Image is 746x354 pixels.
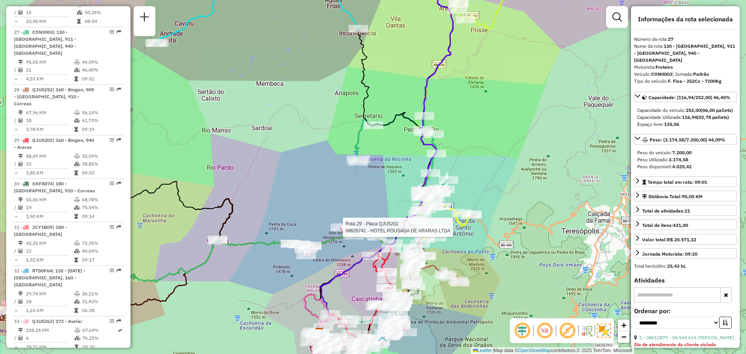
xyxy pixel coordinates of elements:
[74,299,80,304] i: % de utilização da cubagem
[14,224,67,237] span: 31 -
[26,169,74,177] td: 3,85 KM
[18,299,23,304] i: Total de Atividades
[18,336,23,340] i: Total de Atividades
[14,204,18,211] td: /
[14,29,76,56] span: | 130 - [GEOGRAPHIC_DATA], 911 - [GEOGRAPHIC_DATA], 940 - [GEOGRAPHIC_DATA]
[82,58,121,66] td: 44,09%
[701,107,733,113] strong: (06,00 pallets)
[618,331,629,343] a: Zoom out
[686,107,701,113] strong: 252,00
[648,94,730,100] span: Capacidade: (116,94/252,00) 46,40%
[32,224,52,230] span: JCY1B09
[14,256,18,264] td: =
[673,222,688,228] strong: 431,00
[14,268,85,288] span: 32 -
[634,43,735,63] strong: 130 - [GEOGRAPHIC_DATA], 911 - [GEOGRAPHIC_DATA], 940 - [GEOGRAPHIC_DATA]
[82,256,121,264] td: 09:17
[117,225,121,229] em: Rota exportada
[26,334,74,342] td: 6
[634,277,737,284] h4: Atividades
[14,17,18,25] td: =
[634,176,737,187] a: Tempo total em rota: 09:01
[117,138,121,142] em: Rota exportada
[314,327,324,337] img: FAD CDD Petropolis
[82,213,121,220] td: 09:14
[117,30,121,34] em: Rota exportada
[634,71,737,78] div: Veículo:
[74,68,80,72] i: % de utilização da cubagem
[74,205,80,210] i: % de utilização da cubagem
[26,204,74,211] td: 19
[82,326,117,334] td: 67,69%
[693,71,709,77] strong: Padrão
[14,213,18,220] td: =
[18,249,23,253] i: Total de Atividades
[14,318,82,324] span: 33 -
[26,66,74,74] td: 21
[14,160,18,168] td: /
[110,138,114,142] em: Opções
[14,137,94,150] span: 29 -
[518,348,551,353] a: OpenStreetMap
[74,249,80,253] i: % de utilização da cubagem
[26,58,74,66] td: 95,05 KM
[642,222,688,229] div: Total de itens:
[74,308,78,313] i: Tempo total em rota
[52,318,82,324] span: | 172 - Avelar
[14,181,95,194] span: 30 -
[14,117,18,124] td: /
[634,64,737,71] div: Motorista:
[26,343,74,351] td: 39,71 KM
[18,10,23,15] i: Total de Atividades
[74,258,78,262] i: Tempo total em rota
[618,319,629,331] a: Zoom in
[26,9,77,16] td: 15
[82,334,117,342] td: 76,25%
[14,169,18,177] td: =
[82,169,121,177] td: 09:03
[110,319,114,323] em: Opções
[634,248,737,259] a: Jornada Motorista: 09:20
[26,109,74,117] td: 67,96 KM
[668,78,722,84] strong: F. Fixa - 252Cx - 7200Kg
[74,162,80,166] i: % de utilização da cubagem
[637,107,734,114] div: Capacidade do veículo:
[637,114,734,121] div: Capacidade Utilizada:
[32,268,52,274] span: RTD0F64
[110,225,114,229] em: Opções
[513,321,532,340] span: Ocultar deslocamento
[672,71,709,77] span: | Jornada:
[110,268,114,273] em: Opções
[314,328,324,338] img: CDD Petropolis
[672,164,692,169] strong: 4.025,42
[473,348,492,353] a: Leaflet
[18,110,23,115] i: Distância Total
[642,193,702,200] div: Distância Total:
[74,241,80,246] i: % de utilização do peso
[74,127,78,132] i: Tempo total em rota
[18,60,23,65] i: Distância Total
[32,181,52,187] span: OKF8874
[493,348,494,353] span: |
[668,36,673,42] strong: 27
[82,247,121,255] td: 84,64%
[697,114,729,120] strong: (02,78 pallets)
[18,162,23,166] i: Total de Atividades
[26,152,74,160] td: 88,49 KM
[26,247,74,255] td: 22
[535,321,554,340] span: Ocultar NR
[18,291,23,296] i: Distância Total
[82,109,121,117] td: 56,14%
[74,291,80,296] i: % de utilização do peso
[75,336,80,340] i: % de utilização da cubagem
[558,321,577,340] span: Exibir rótulo
[32,318,52,324] span: QJU5262
[74,118,80,123] i: % de utilização da cubagem
[634,220,737,230] a: Total de itens:431,00
[117,87,121,92] em: Rota exportada
[14,247,18,255] td: /
[110,87,114,92] em: Opções
[26,196,74,204] td: 55,06 KM
[609,9,625,25] a: Exibir filtros
[117,319,121,323] em: Rota exportada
